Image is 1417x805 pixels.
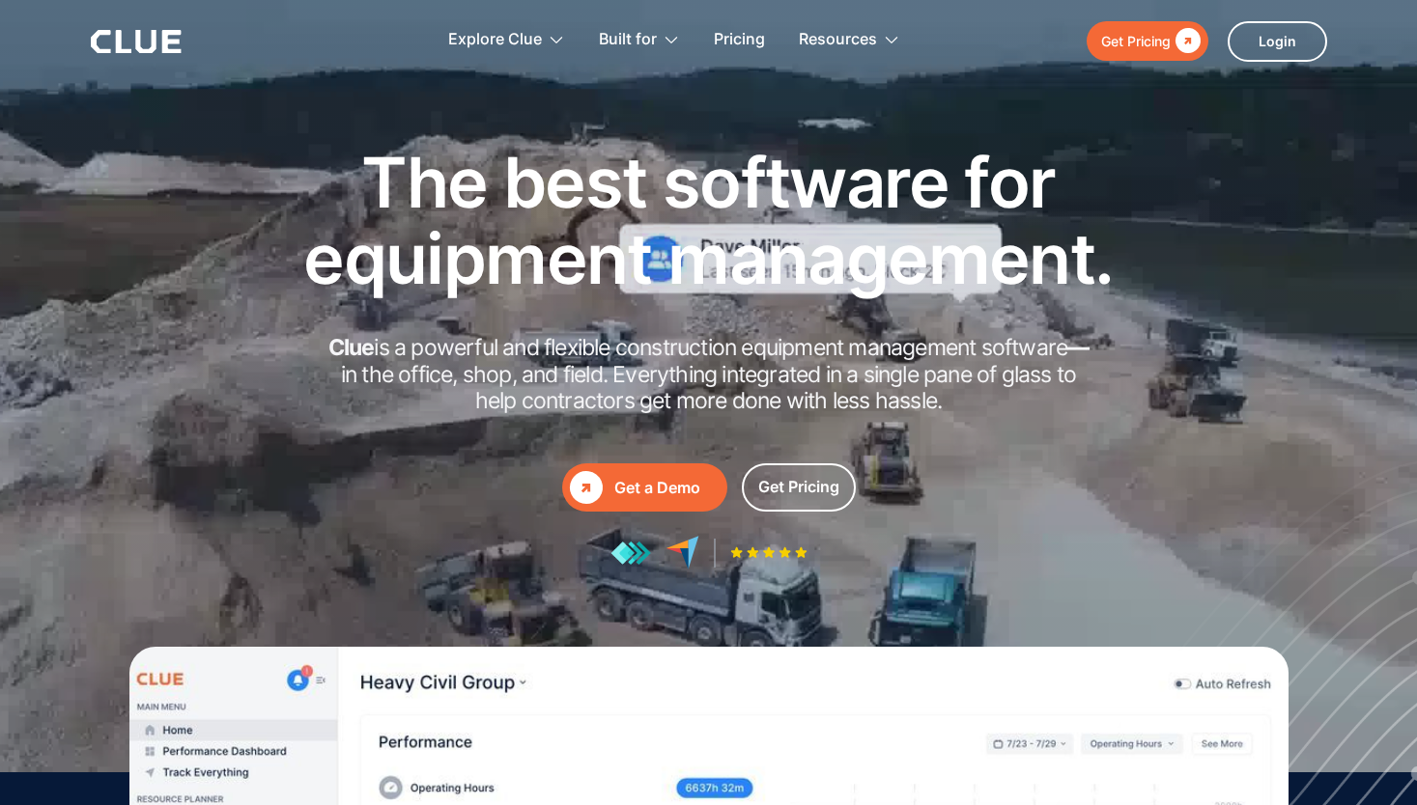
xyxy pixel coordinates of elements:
[799,10,900,70] div: Resources
[1228,21,1327,62] a: Login
[799,10,877,70] div: Resources
[448,10,565,70] div: Explore Clue
[570,471,603,504] div: 
[758,475,839,499] div: Get Pricing
[1101,29,1171,53] div: Get Pricing
[666,536,699,569] img: reviews at capterra
[274,144,1144,296] h1: The best software for equipment management.
[1087,21,1208,61] a: Get Pricing
[610,541,651,566] img: reviews at getapp
[1171,29,1201,53] div: 
[1067,334,1089,361] strong: —
[714,10,765,70] a: Pricing
[448,10,542,70] div: Explore Clue
[599,10,680,70] div: Built for
[328,334,375,361] strong: Clue
[730,546,808,559] img: Five-star rating icon
[323,335,1095,415] h2: is a powerful and flexible construction equipment management software in the office, shop, and fi...
[742,463,856,512] a: Get Pricing
[562,463,727,512] a: Get a Demo
[614,476,720,500] div: Get a Demo
[599,10,657,70] div: Built for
